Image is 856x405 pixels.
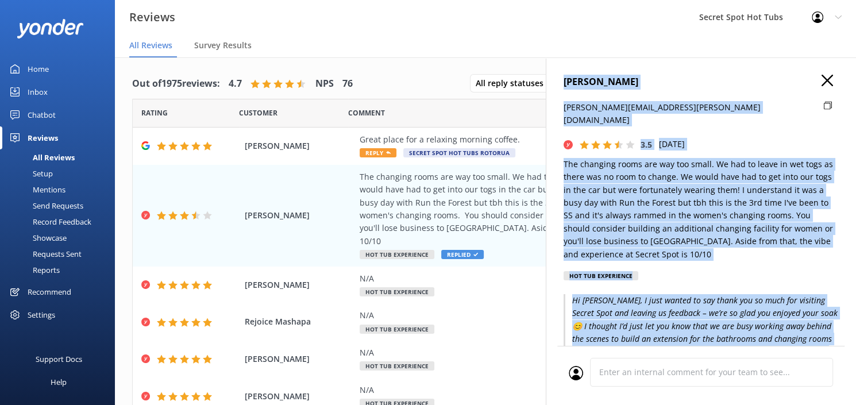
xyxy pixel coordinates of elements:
div: Mentions [7,182,65,198]
span: Date [141,107,168,118]
h4: 76 [342,76,353,91]
div: N/A [360,309,761,322]
h4: NPS [315,76,334,91]
a: Record Feedback [7,214,115,230]
a: All Reviews [7,149,115,165]
span: [PERSON_NAME] [245,140,354,152]
span: Date [239,107,277,118]
p: Hi [PERSON_NAME], I just wanted to say thank you so much for visiting Secret Spot and leaving us ... [564,294,839,384]
div: Reviews [28,126,58,149]
div: Settings [28,303,55,326]
p: [PERSON_NAME][EMAIL_ADDRESS][PERSON_NAME][DOMAIN_NAME] [564,101,817,127]
div: Inbox [28,80,48,103]
span: Reply [360,148,396,157]
div: The changing rooms are way too small. We had to leave in wet togs as there was no room to change.... [360,171,761,248]
div: Setup [7,165,53,182]
div: N/A [360,272,761,285]
div: Support Docs [36,348,82,371]
p: The changing rooms are way too small. We had to leave in wet togs as there was no room to change.... [564,158,839,261]
h4: Out of 1975 reviews: [132,76,220,91]
button: Close [822,75,833,87]
div: Record Feedback [7,214,91,230]
div: N/A [360,384,761,396]
span: All Reviews [129,40,172,51]
div: Hot Tub Experience [564,271,638,280]
p: [DATE] [659,138,685,151]
span: Question [348,107,385,118]
span: [PERSON_NAME] [245,209,354,222]
div: Home [28,57,49,80]
span: All reply statuses [476,77,550,90]
span: Hot Tub Experience [360,325,434,334]
div: Great place for a relaxing morning coffee. [360,133,761,146]
div: Send Requests [7,198,83,214]
span: Hot Tub Experience [360,361,434,371]
div: All Reviews [7,149,75,165]
h4: 4.7 [229,76,242,91]
img: yonder-white-logo.png [17,19,83,38]
a: Setup [7,165,115,182]
div: Chatbot [28,103,56,126]
a: Requests Sent [7,246,115,262]
span: [PERSON_NAME] [245,390,354,403]
span: Hot Tub Experience [360,250,434,259]
div: Showcase [7,230,67,246]
div: Requests Sent [7,246,82,262]
span: [PERSON_NAME] [245,353,354,365]
div: Reports [7,262,60,278]
span: Replied [441,250,484,259]
span: 3.5 [641,139,652,150]
div: N/A [360,346,761,359]
div: Help [51,371,67,394]
a: Reports [7,262,115,278]
div: Recommend [28,280,71,303]
span: [PERSON_NAME] [245,279,354,291]
span: Secret Spot Hot Tubs Rotorua [403,148,515,157]
h3: Reviews [129,8,175,26]
span: Hot Tub Experience [360,287,434,296]
a: Send Requests [7,198,115,214]
span: Survey Results [194,40,252,51]
a: Showcase [7,230,115,246]
span: Rejoice Mashapa [245,315,354,328]
a: Mentions [7,182,115,198]
img: user_profile.svg [569,366,583,380]
h4: [PERSON_NAME] [564,75,839,90]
